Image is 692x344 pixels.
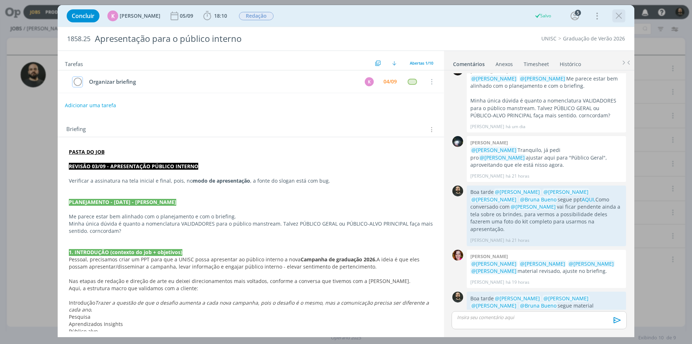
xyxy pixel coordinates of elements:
p: [PERSON_NAME] [470,123,504,130]
div: K [365,77,374,86]
button: Redação [239,12,274,21]
span: @[PERSON_NAME] [471,267,516,274]
img: P [452,186,463,196]
button: 5 [569,10,581,22]
div: 04/09 [383,79,397,84]
div: 5 [575,10,581,16]
a: Timesheet [523,57,549,68]
img: G [452,136,463,147]
p: material revisado, ajuste no briefing. [470,260,622,275]
span: Nas etapas de redação e direção de arte eu deixei direcionamentos mais voltados, conforme a conve... [69,278,411,284]
span: @Bruna Bueno [520,196,556,203]
span: 18:10 [214,12,227,19]
span: Abertas 1/10 [410,60,433,66]
a: UNISC [541,35,556,42]
span: Aprendizados Insights [69,321,123,327]
img: P [452,292,463,302]
span: @[PERSON_NAME] [511,203,556,210]
span: @[PERSON_NAME] [471,302,516,309]
div: Salvo [534,13,551,19]
a: Graduação de Verão 2026 [563,35,625,42]
span: Concluir [72,13,94,19]
div: Organizar briefing [86,77,358,86]
span: @[PERSON_NAME] [471,75,516,82]
img: B [452,250,463,261]
a: AQUI, [496,309,509,316]
b: [PERSON_NAME] [470,139,508,146]
span: Pesquisa [69,313,90,320]
strong: REVISÃO 03/09 - APRESENTAÇÃO PÚBLICO INTERNO [69,163,198,170]
span: há 21 horas [506,237,529,244]
button: K [364,76,374,87]
span: Redação [239,12,274,20]
p: Tranquilo, já pedi pro ajustar aqui para "Público Geral", aproveitando que ele está nisso agora. [470,147,622,169]
div: dialog [58,5,634,337]
p: Boa tarde segue material atualizado [470,295,622,317]
strong: 1. INTRODUÇÃO (contexto do job + objetivos) [69,249,182,256]
span: há 21 horas [506,173,529,179]
span: Briefing [66,125,86,134]
p: [PERSON_NAME] [470,237,504,244]
span: @Bruna Bueno [520,302,556,309]
p: Minha única dúvida é quanto a nomenclatura VALIDADORES para o público manstream. Talvez PÚBLICO G... [69,220,433,235]
img: arrow-down.svg [392,61,396,65]
p: [PERSON_NAME] [470,173,504,179]
span: @[PERSON_NAME] [471,147,516,153]
span: há 19 horas [506,279,529,286]
b: [PERSON_NAME] [470,253,508,260]
a: PASTA DO JOB [69,148,105,155]
span: A ideia é que eles possam apresentar/disseminar a campanha, levar informação e engajar público in... [69,256,421,270]
div: Apresentação para o público interno [92,30,390,48]
p: [PERSON_NAME] [470,279,504,286]
em: Trazer a questão de que o desafio aumenta a cada nova campanha, pois o desafio é o mesmo, mas a c... [69,299,430,313]
span: @[PERSON_NAME] [471,196,516,203]
p: Me parece estar bem alinhado com o planejamento e com o briefing. [69,213,433,220]
span: Introdução [69,299,95,306]
span: [PERSON_NAME] [120,13,160,18]
div: K [107,10,118,21]
p: Boa tarde segue ppt Como conversado com vai ficar pendente ainda a tela sobre os brindes, para ve... [470,188,622,233]
span: Tarefas [65,59,83,68]
span: @[PERSON_NAME] [495,188,540,195]
a: Histórico [559,57,581,68]
strong: modo de apresentação [193,177,250,184]
span: @[PERSON_NAME] [520,75,565,82]
div: Anexos [496,61,513,68]
span: Pessoal, precisamos criar um PPT para que a UNISC possa apresentar ao público interno a nova [69,256,301,263]
span: Aqui, a estrutura macro que validamos com a cliente: [69,285,198,292]
button: K[PERSON_NAME] [107,10,160,21]
p: Verificar a assinatura na tela inicial e final, pois, no , a fonte do slogan está com bug. [69,177,433,184]
span: Público alvo [69,328,98,335]
span: 1858.25 [67,35,90,43]
span: há um dia [506,123,525,130]
span: @[PERSON_NAME] [495,295,540,302]
strong: PLANEJAMENTO - [DATE] - [PERSON_NAME] [69,199,176,205]
span: @[PERSON_NAME] [471,260,516,267]
a: AQUI, [582,196,595,203]
p: Minha única dúvida é quanto a nomenclatura VALIDADORES para o público manstream. Talvez PÚBLICO G... [470,97,622,119]
p: Me parece estar bem alinhado com o planejamento e com o briefing. [470,75,622,90]
span: @[PERSON_NAME] [520,260,565,267]
button: Adicionar uma tarefa [65,99,116,112]
div: 05/09 [180,13,195,18]
button: Concluir [67,9,99,22]
span: @[PERSON_NAME] [544,188,589,195]
strong: Campanha de graduação 2026. [301,256,377,263]
a: Comentários [453,57,485,68]
span: @[PERSON_NAME] [544,295,589,302]
span: @[PERSON_NAME] [569,260,614,267]
button: 18:10 [201,10,229,22]
span: @[PERSON_NAME] [480,154,525,161]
